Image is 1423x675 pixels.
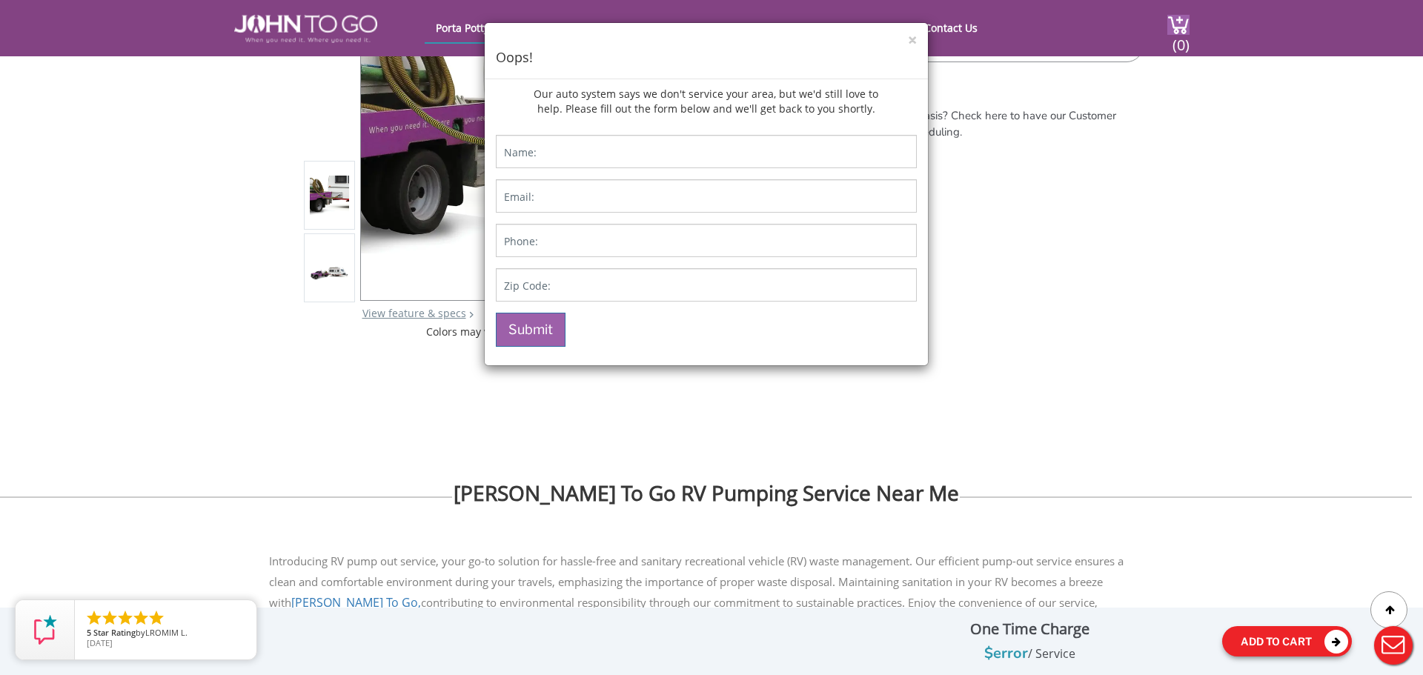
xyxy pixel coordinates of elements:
li:  [101,609,119,627]
p: Our auto system says we don't service your area, but we'd still love to help. Please fill out the... [531,79,880,124]
label: Zip Code: [504,279,551,293]
button: Live Chat [1364,616,1423,675]
button: Submit [496,313,565,347]
span: by [87,628,245,639]
label: Email: [504,190,534,205]
button: × [908,33,917,48]
span: Star Rating [93,627,136,638]
label: Name: [504,145,537,160]
form: Contact form [485,124,928,365]
span: 5 [87,627,91,638]
label: Phone: [504,234,538,249]
h4: Oops! [496,48,917,67]
span: LROMIM L. [145,627,188,638]
li:  [132,609,150,627]
img: Review Rating [30,615,60,645]
li:  [147,609,165,627]
li:  [116,609,134,627]
span: [DATE] [87,637,113,648]
li:  [85,609,103,627]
